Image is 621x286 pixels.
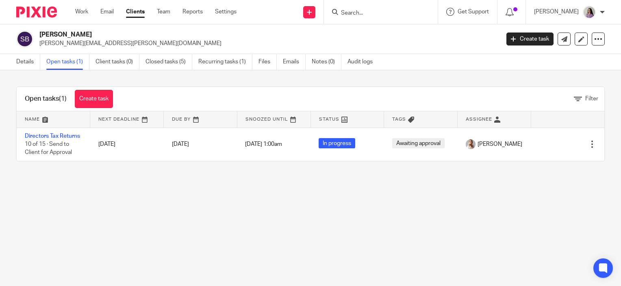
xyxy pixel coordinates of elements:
[25,141,72,156] span: 10 of 15 · Send to Client for Approval
[39,39,494,48] p: [PERSON_NAME][EMAIL_ADDRESS][PERSON_NAME][DOMAIN_NAME]
[96,54,139,70] a: Client tasks (0)
[46,54,89,70] a: Open tasks (1)
[583,6,596,19] img: Olivia.jpg
[283,54,306,70] a: Emails
[392,117,406,121] span: Tags
[319,138,355,148] span: In progress
[340,10,413,17] input: Search
[75,8,88,16] a: Work
[16,54,40,70] a: Details
[478,140,522,148] span: [PERSON_NAME]
[245,141,282,147] span: [DATE] 1:00am
[25,95,67,103] h1: Open tasks
[347,54,379,70] a: Audit logs
[39,30,403,39] h2: [PERSON_NAME]
[182,8,203,16] a: Reports
[198,54,252,70] a: Recurring tasks (1)
[25,133,80,139] a: Directors Tax Returns
[392,138,445,148] span: Awaiting approval
[534,8,579,16] p: [PERSON_NAME]
[466,139,476,149] img: IMG_9968.jpg
[100,8,114,16] a: Email
[59,95,67,102] span: (1)
[458,9,489,15] span: Get Support
[75,90,113,108] a: Create task
[506,32,554,45] a: Create task
[16,6,57,17] img: Pixie
[172,141,189,147] span: [DATE]
[157,8,170,16] a: Team
[258,54,277,70] a: Files
[90,128,164,161] td: [DATE]
[585,96,598,102] span: Filter
[126,8,145,16] a: Clients
[145,54,192,70] a: Closed tasks (5)
[245,117,288,121] span: Snoozed Until
[319,117,339,121] span: Status
[215,8,237,16] a: Settings
[16,30,33,48] img: svg%3E
[312,54,341,70] a: Notes (0)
